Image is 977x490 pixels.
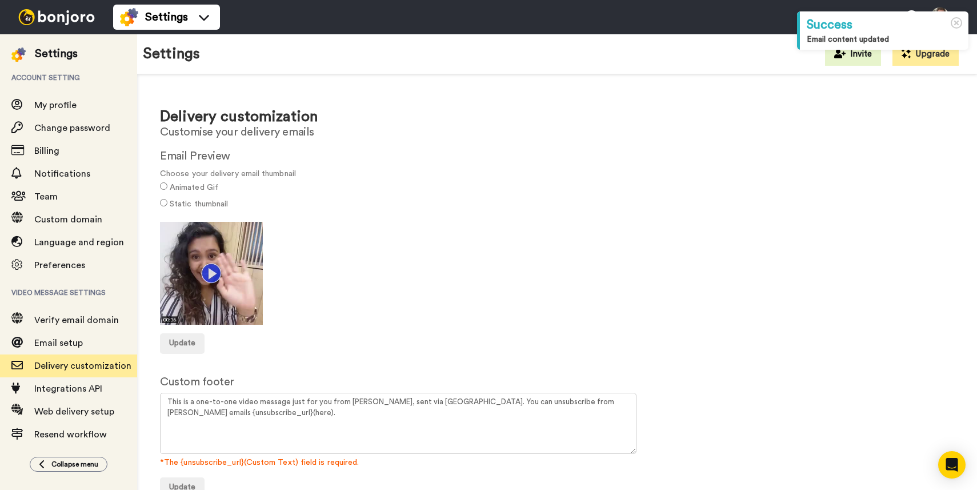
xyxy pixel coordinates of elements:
[160,457,954,469] span: *The {unsubscribe_url}(Custom Text) field is required.
[807,16,962,34] div: Success
[892,43,959,66] button: Upgrade
[34,238,124,247] span: Language and region
[34,146,59,156] span: Billing
[170,198,228,210] label: Static thumbnail
[30,457,107,472] button: Collapse menu
[34,384,102,393] span: Integrations API
[169,339,195,347] span: Update
[120,8,138,26] img: settings-colored.svg
[160,374,234,391] label: Custom footer
[34,124,110,133] span: Change password
[160,393,636,454] textarea: This is a one-to-one video message just for you from [PERSON_NAME], sent via [GEOGRAPHIC_DATA]. Y...
[35,46,78,62] div: Settings
[34,169,90,178] span: Notifications
[807,34,962,45] div: Email content updated
[160,109,954,125] h1: Delivery customization
[34,261,85,270] span: Preferences
[34,338,83,348] span: Email setup
[34,407,114,416] span: Web delivery setup
[11,47,26,62] img: settings-colored.svg
[143,46,200,62] h1: Settings
[145,9,188,25] span: Settings
[938,451,966,479] div: Open Intercom Messenger
[34,101,77,110] span: My profile
[34,430,107,439] span: Resend workflow
[160,168,954,180] span: Choose your delivery email thumbnail
[51,460,98,469] span: Collapse menu
[825,43,881,66] button: Invite
[34,192,58,201] span: Team
[34,316,119,325] span: Verify email domain
[160,150,954,162] h2: Email Preview
[34,215,102,224] span: Custom domain
[170,182,218,194] label: Animated Gif
[160,222,263,325] img: c713b795-656f-4edb-9759-2201f17354ac.jpg
[160,333,205,354] button: Update
[14,9,99,25] img: bj-logo-header-white.svg
[160,126,954,138] h2: Customise your delivery emails
[34,361,131,371] span: Delivery customization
